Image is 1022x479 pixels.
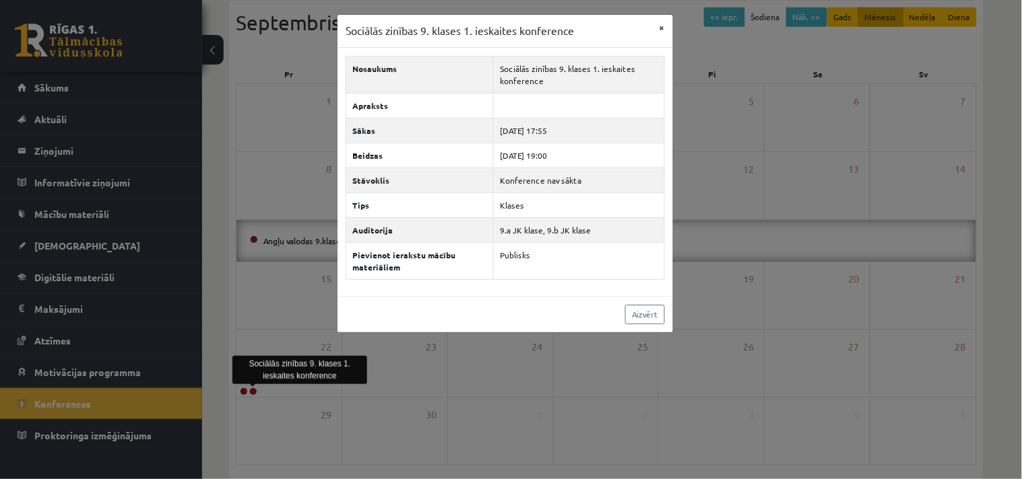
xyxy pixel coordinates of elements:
[494,56,665,93] td: Sociālās zinības 9. klases 1. ieskaites konference
[494,192,665,217] td: Klases
[346,192,494,217] th: Tips
[346,242,494,279] th: Pievienot ierakstu mācību materiāliem
[346,56,494,93] th: Nosaukums
[346,93,494,118] th: Apraksts
[232,356,367,384] div: Sociālās zinības 9. klases 1. ieskaites konference
[651,15,673,40] button: ×
[346,217,494,242] th: Auditorija
[494,217,665,242] td: 9.a JK klase, 9.b JK klase
[494,168,665,192] td: Konference nav sākta
[494,143,665,168] td: [DATE] 19:00
[346,143,494,168] th: Beidzas
[346,168,494,192] th: Stāvoklis
[346,118,494,143] th: Sākas
[625,305,665,324] a: Aizvērt
[494,242,665,279] td: Publisks
[494,118,665,143] td: [DATE] 17:55
[346,23,574,39] h3: Sociālās zinības 9. klases 1. ieskaites konference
